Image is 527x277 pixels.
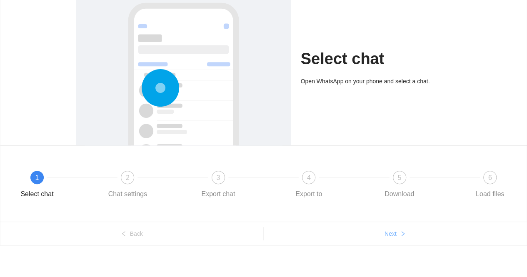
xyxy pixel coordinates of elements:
[108,187,147,201] div: Chat settings
[400,231,406,237] span: right
[397,174,401,181] span: 5
[476,187,505,201] div: Load files
[201,187,235,201] div: Export chat
[385,187,414,201] div: Download
[385,229,397,238] span: Next
[103,171,194,201] div: 2Chat settings
[466,171,514,201] div: 6Load files
[295,187,322,201] div: Export to
[307,174,311,181] span: 4
[285,171,375,201] div: 4Export to
[13,171,103,201] div: 1Select chat
[20,187,53,201] div: Select chat
[488,174,492,181] span: 6
[301,49,451,69] h1: Select chat
[35,174,39,181] span: 1
[216,174,220,181] span: 3
[301,77,451,86] div: Open WhatsApp on your phone and select a chat.
[0,227,263,240] button: leftBack
[126,174,130,181] span: 2
[194,171,285,201] div: 3Export chat
[375,171,466,201] div: 5Download
[264,227,527,240] button: Nextright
